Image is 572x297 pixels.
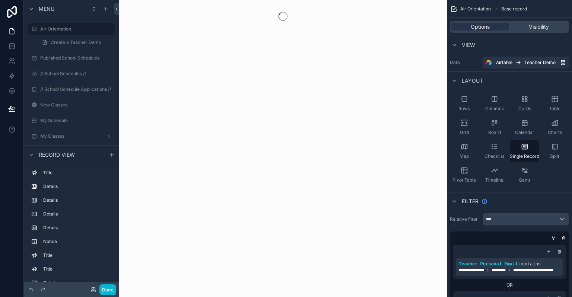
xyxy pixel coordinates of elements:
[43,183,112,189] label: Details
[40,86,113,92] label: // School Schedule Applications //
[450,92,479,115] button: Rows
[43,197,112,203] label: Details
[540,92,569,115] button: Table
[501,6,527,12] span: Base record
[519,262,541,267] span: contains
[540,116,569,138] button: Charts
[450,140,479,162] button: Map
[462,198,479,205] span: Filter
[99,284,116,295] button: Done
[453,282,566,288] div: OR
[548,130,562,135] span: Charts
[460,130,469,135] span: Grid
[39,5,54,13] span: Menu
[40,118,113,124] label: My Schedule
[510,153,539,159] span: Single Record
[519,177,530,183] span: Gantt
[486,60,492,66] img: Airtable Logo
[28,83,115,95] a: // School Schedule Applications //
[28,52,115,64] a: Published School Schedules
[496,60,512,66] span: Airtable
[39,151,75,158] span: Record view
[480,116,509,138] button: Board
[28,68,115,80] a: // School Schedules //
[462,41,475,49] span: View
[28,23,115,35] a: Air Orientation
[549,106,560,112] span: Table
[510,164,539,186] button: Gantt
[450,116,479,138] button: Grid
[43,252,112,258] label: Title
[460,153,469,159] span: Map
[518,106,531,112] span: Cards
[43,280,112,286] label: Details
[24,163,119,282] div: scrollable content
[485,177,503,183] span: Timeline
[28,99,115,111] a: New Classes
[450,60,480,66] label: Data
[488,130,501,135] span: Board
[483,57,569,68] a: AirtableTeacher Demo
[484,153,504,159] span: Checklist
[40,26,110,32] label: Air Orientation
[460,6,491,12] span: Air Orientation
[43,170,112,176] label: Title
[450,216,480,222] label: Relative filter
[510,92,539,115] button: Cards
[550,153,559,159] span: Split
[28,115,115,127] a: My Schedule
[28,130,115,142] a: My Classes
[450,164,479,186] button: Pivot Table
[43,211,112,217] label: Details
[529,23,549,31] span: Visibility
[480,164,509,186] button: Timeline
[459,262,518,267] span: Teacher Personal Email
[452,177,476,183] span: Pivot Table
[37,36,115,48] a: Create a Teacher Demo
[480,92,509,115] button: Columns
[43,225,112,231] label: Details
[43,239,112,245] label: Notice
[462,77,483,84] span: Layout
[40,102,113,108] label: New Classes
[40,133,103,139] label: My Classes
[458,106,470,112] span: Rows
[471,23,490,31] span: Options
[40,55,113,61] label: Published School Schedules
[485,106,504,112] span: Columns
[524,60,556,66] span: Teacher Demo
[480,140,509,162] button: Checklist
[51,39,101,45] span: Create a Teacher Demo
[510,116,539,138] button: Calendar
[510,140,539,162] button: Single Record
[40,71,113,77] label: // School Schedules //
[43,266,112,272] label: Title
[540,140,569,162] button: Split
[515,130,534,135] span: Calendar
